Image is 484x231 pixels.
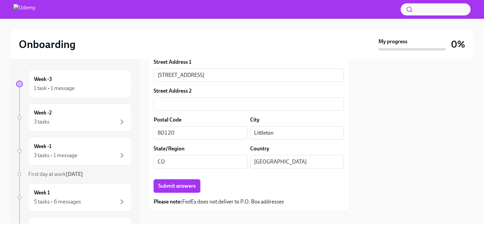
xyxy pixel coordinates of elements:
[34,143,51,150] h6: Week -1
[378,38,407,45] strong: My progress
[34,223,50,230] h6: Week 2
[13,4,35,15] img: Udemy
[66,171,83,177] strong: [DATE]
[154,145,185,152] label: State/Region
[158,183,196,189] span: Submit answers
[34,76,52,83] h6: Week -3
[34,118,49,126] div: 3 tasks
[451,38,465,50] h3: 0%
[154,198,344,205] p: FedEx does not deliver to P.O. Box addresses
[16,137,132,165] a: Week -13 tasks • 1 message
[154,116,182,124] label: Postal Code
[154,58,191,66] label: Street Address 1
[154,179,200,193] button: Submit answers
[34,189,50,196] h6: Week 1
[28,171,83,177] span: First day at work
[19,38,76,51] h2: Onboarding
[34,198,81,205] div: 5 tasks • 6 messages
[16,183,132,212] a: Week 15 tasks • 6 messages
[34,152,77,159] div: 3 tasks • 1 message
[250,116,259,124] label: City
[250,145,269,152] label: Country
[16,171,132,178] a: First day at work[DATE]
[154,87,192,95] label: Street Address 2
[34,109,52,117] h6: Week -2
[16,103,132,132] a: Week -23 tasks
[34,85,75,92] div: 1 task • 1 message
[16,70,132,98] a: Week -31 task • 1 message
[154,198,182,205] strong: Please note:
